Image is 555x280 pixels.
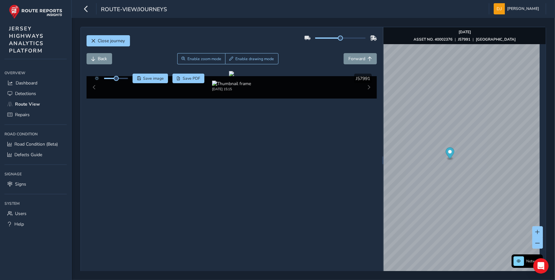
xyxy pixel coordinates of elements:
[183,76,200,81] span: Save PDF
[4,199,67,208] div: System
[4,179,67,189] a: Signs
[344,53,377,64] button: Forward
[4,219,67,229] a: Help
[348,56,365,62] span: Forward
[212,87,251,92] div: [DATE] 15:15
[9,4,62,19] img: rr logo
[98,38,125,44] span: Close journey
[458,37,470,42] strong: J57991
[14,221,24,227] span: Help
[476,37,516,42] strong: [GEOGRAPHIC_DATA]
[15,112,30,118] span: Repairs
[14,152,42,158] span: Defects Guide
[4,68,67,78] div: Overview
[459,29,471,35] strong: [DATE]
[225,53,278,64] button: Draw
[356,76,370,82] span: J57991
[15,101,40,107] span: Route View
[526,259,541,264] span: Network
[15,91,36,97] span: Detections
[16,80,37,86] span: Dashboard
[446,148,454,161] div: Map marker
[98,56,107,62] span: Back
[143,76,164,81] span: Save image
[533,258,549,274] div: Open Intercom Messenger
[4,139,67,149] a: Road Condition (Beta)
[212,81,251,87] img: Thumbnail frame
[414,37,452,42] strong: ASSET NO. 40002376
[507,3,539,14] span: [PERSON_NAME]
[14,141,58,147] span: Road Condition (Beta)
[177,53,225,64] button: Zoom
[414,37,516,42] div: | |
[172,74,205,83] button: PDF
[494,3,505,14] img: diamond-layout
[235,56,274,61] span: Enable drawing mode
[15,211,27,217] span: Users
[4,169,67,179] div: Signage
[101,5,167,14] span: route-view/journeys
[4,88,67,99] a: Detections
[187,56,221,61] span: Enable zoom mode
[15,181,26,187] span: Signs
[4,109,67,120] a: Repairs
[4,149,67,160] a: Defects Guide
[4,78,67,88] a: Dashboard
[4,99,67,109] a: Route View
[87,53,112,64] button: Back
[4,208,67,219] a: Users
[494,3,541,14] button: [PERSON_NAME]
[9,25,44,54] span: JERSEY HIGHWAYS ANALYTICS PLATFORM
[133,74,168,83] button: Save
[4,129,67,139] div: Road Condition
[87,35,130,46] button: Close journey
